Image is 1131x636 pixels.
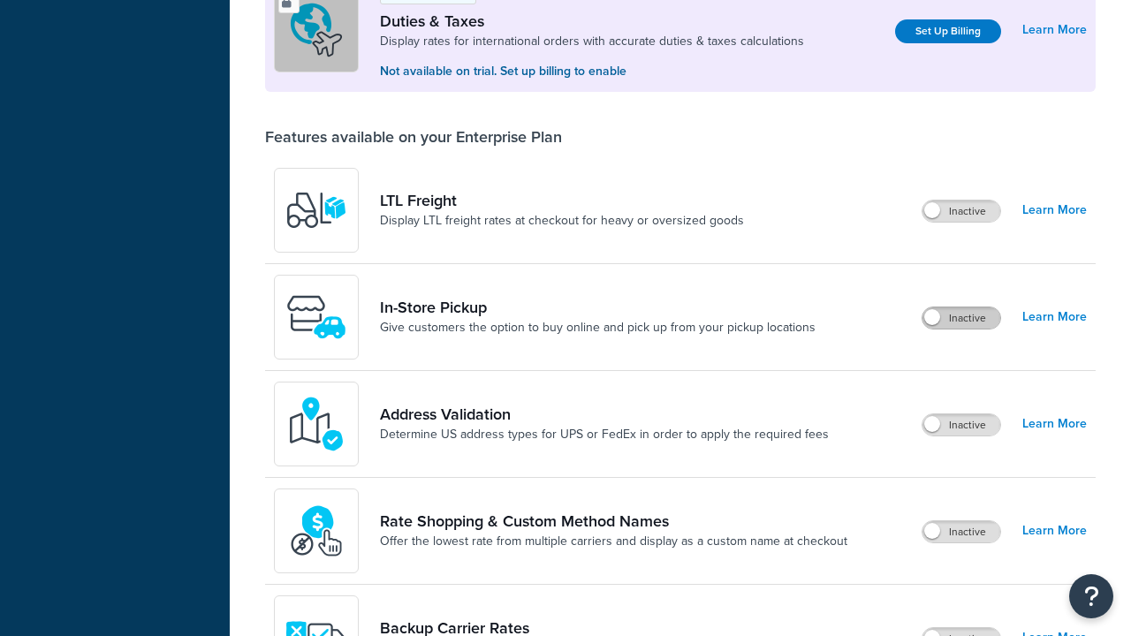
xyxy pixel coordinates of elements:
a: Learn More [1022,198,1087,223]
label: Inactive [922,201,1000,222]
img: y79ZsPf0fXUFUhFXDzUgf+ktZg5F2+ohG75+v3d2s1D9TjoU8PiyCIluIjV41seZevKCRuEjTPPOKHJsQcmKCXGdfprl3L4q7... [285,179,347,241]
a: Rate Shopping & Custom Method Names [380,511,847,531]
a: LTL Freight [380,191,744,210]
a: In-Store Pickup [380,298,816,317]
a: Learn More [1022,305,1087,329]
a: Address Validation [380,405,829,424]
img: wfgcfpwTIucLEAAAAASUVORK5CYII= [285,286,347,348]
a: Display LTL freight rates at checkout for heavy or oversized goods [380,212,744,230]
a: Determine US address types for UPS or FedEx in order to apply the required fees [380,426,829,443]
p: Not available on trial. Set up billing to enable [380,62,804,81]
label: Inactive [922,307,1000,329]
a: Give customers the option to buy online and pick up from your pickup locations [380,319,816,337]
img: kIG8fy0lQAAAABJRU5ErkJggg== [285,393,347,455]
img: icon-duo-feat-rate-shopping-ecdd8bed.png [285,500,347,562]
label: Inactive [922,414,1000,435]
a: Set Up Billing [895,19,1001,43]
div: Features available on your Enterprise Plan [265,127,562,147]
button: Open Resource Center [1069,574,1113,618]
label: Inactive [922,521,1000,542]
a: Learn More [1022,18,1087,42]
a: Learn More [1022,519,1087,543]
a: Learn More [1022,412,1087,436]
a: Duties & Taxes [380,11,804,31]
a: Offer the lowest rate from multiple carriers and display as a custom name at checkout [380,533,847,550]
a: Display rates for international orders with accurate duties & taxes calculations [380,33,804,50]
